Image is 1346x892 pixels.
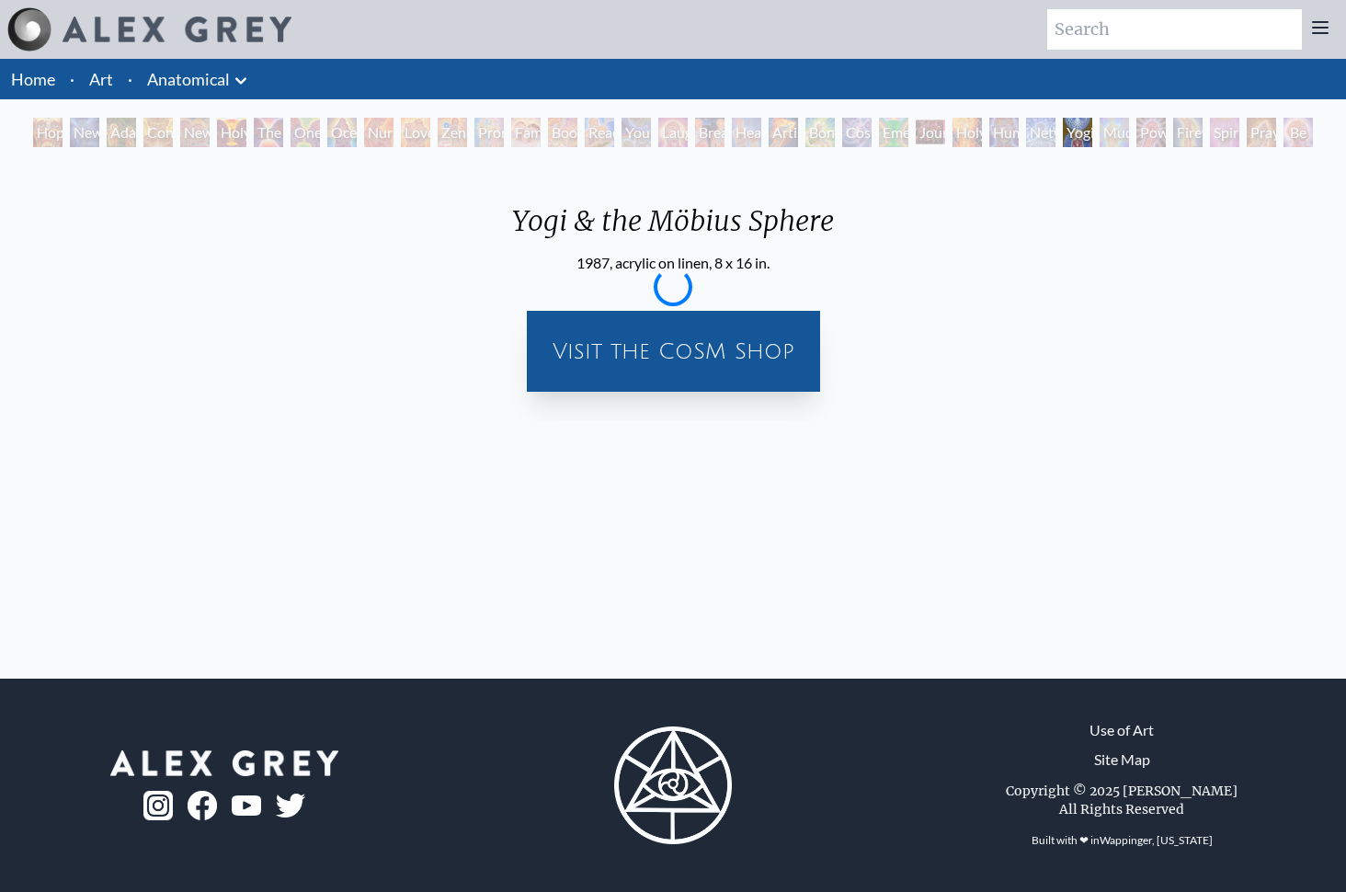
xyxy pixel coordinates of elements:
[1047,9,1302,50] input: Search
[1247,118,1276,147] div: Praying Hands
[1024,826,1220,855] div: Built with ❤ in
[147,66,230,92] a: Anatomical
[842,118,872,147] div: Cosmic Lovers
[1210,118,1239,147] div: Spirit Animates the Flesh
[89,66,113,92] a: Art
[916,118,945,147] div: Journey of the Wounded Healer
[1173,118,1203,147] div: Firewalking
[1100,118,1129,147] div: Mudra
[276,794,305,818] img: twitter-logo.png
[188,791,217,820] img: fb-logo.png
[120,59,140,99] li: ·
[511,118,541,147] div: Family
[70,118,99,147] div: New Man [DEMOGRAPHIC_DATA]: [DEMOGRAPHIC_DATA] Mind
[1063,118,1092,147] div: Yogi & the Möbius Sphere
[1100,833,1213,847] a: Wappinger, [US_STATE]
[107,118,136,147] div: Adam & Eve
[585,118,614,147] div: Reading
[658,118,688,147] div: Laughing Man
[497,252,849,274] div: 1987, acrylic on linen, 8 x 16 in.
[143,791,173,820] img: ig-logo.png
[143,118,173,147] div: Contemplation
[11,69,55,89] a: Home
[769,118,798,147] div: Artist's Hand
[1136,118,1166,147] div: Power to the Peaceful
[254,118,283,147] div: The Kiss
[538,322,809,381] a: Visit the CoSM Shop
[805,118,835,147] div: Bond
[1026,118,1055,147] div: Networks
[438,118,467,147] div: Zena Lotus
[989,118,1019,147] div: Human Geometry
[548,118,577,147] div: Boo-boo
[63,59,82,99] li: ·
[364,118,394,147] div: Nursing
[1094,749,1150,771] a: Site Map
[291,118,320,147] div: One Taste
[327,118,357,147] div: Ocean of Love Bliss
[1283,118,1313,147] div: Be a Good Human Being
[217,118,246,147] div: Holy Grail
[1006,782,1238,800] div: Copyright © 2025 [PERSON_NAME]
[732,118,761,147] div: Healing
[1059,800,1184,818] div: All Rights Reserved
[695,118,724,147] div: Breathing
[879,118,908,147] div: Emerald Grail
[33,118,63,147] div: Hope
[232,795,261,817] img: youtube-logo.png
[474,118,504,147] div: Promise
[497,204,849,252] div: Yogi & the Möbius Sphere
[1089,719,1154,741] a: Use of Art
[180,118,210,147] div: New Man New Woman
[952,118,982,147] div: Holy Fire
[401,118,430,147] div: Love Circuit
[622,118,651,147] div: Young & Old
